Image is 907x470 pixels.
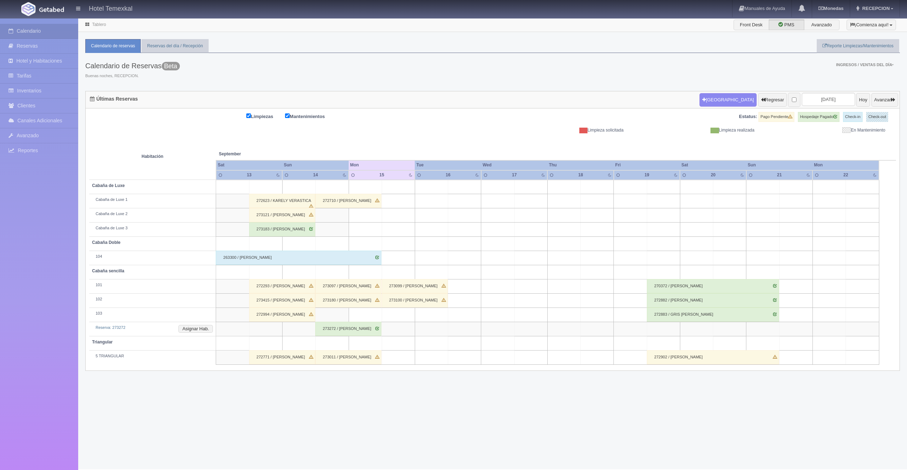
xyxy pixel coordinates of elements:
div: 273180 / [PERSON_NAME] [315,293,381,308]
label: Mantenimientos [285,112,336,120]
div: 272710 / [PERSON_NAME] [315,194,381,208]
div: 272623 / KARELY VERASTICA [249,194,315,208]
div: 14 [305,172,326,178]
div: 13 [239,172,260,178]
strong: Habitación [141,154,163,159]
label: Limpiezas [246,112,284,120]
img: Getabed [39,7,64,12]
th: Fri [614,160,680,170]
span: RECEPCION [860,6,890,11]
input: Mantenimientos [285,113,290,118]
label: Hospedaje Pagado [798,112,839,122]
th: Sat [680,160,746,170]
label: Estatus: [739,113,757,120]
th: Sun [746,160,812,170]
div: 273272 / [PERSON_NAME] [315,322,381,336]
div: 273099 / [PERSON_NAME] [382,279,448,293]
div: 18 [570,172,591,178]
label: Check-out [866,112,888,122]
button: Hoy [856,93,870,107]
div: Cabaña de Luxe 3 [92,225,213,231]
input: Limpiezas [246,113,251,118]
div: 272771 / [PERSON_NAME] [249,350,315,364]
div: 263300 / [PERSON_NAME] [216,251,381,265]
th: Mon [812,160,879,170]
div: 272902 / [PERSON_NAME] [647,350,779,364]
span: Beta [162,62,180,70]
div: Limpieza realizada [629,127,760,133]
th: Wed [481,160,547,170]
th: Sat [216,160,283,170]
div: 270372 / [PERSON_NAME] [647,279,779,293]
div: 272882 / [PERSON_NAME] [647,293,779,308]
span: Ingresos / Ventas del día [836,63,893,67]
span: September [219,151,346,157]
b: Triangular [92,340,113,345]
div: 272994 / [PERSON_NAME] [249,308,315,322]
div: 15 [371,172,392,178]
div: 16 [438,172,458,178]
div: 273121 / [PERSON_NAME] [249,208,315,222]
div: 20 [703,172,724,178]
h4: Hotel Temexkal [89,4,133,12]
button: [GEOGRAPHIC_DATA] [699,93,757,107]
b: Cabaña de Luxe [92,183,125,188]
a: Tablero [92,22,106,27]
label: Pago Pendiente [758,112,794,122]
div: 273183 / [PERSON_NAME] [249,222,315,236]
b: Cabaña Doble [92,240,120,245]
div: 272883 / GRIS [PERSON_NAME] [647,308,779,322]
label: Front Desk [734,20,769,30]
div: 22 [835,172,856,178]
a: Reservas del día / Recepción [141,39,209,53]
div: 19 [637,172,658,178]
a: Reporte Limpiezas/Mantenimientos [817,39,899,53]
th: Mon [349,160,415,170]
div: Limpieza solicitada [498,127,629,133]
div: 273011 / [PERSON_NAME] [315,350,381,364]
div: 5 TRIANGULAR [92,353,213,359]
div: Cabaña de Luxe 2 [92,211,213,217]
label: Avanzado [804,20,839,30]
div: 104 [92,254,213,260]
button: ¡Comienza aquí! [847,20,896,30]
div: 101 [92,282,213,288]
b: Cabaña sencilla [92,268,124,273]
button: Avanzar [871,93,898,107]
div: 273415 / [PERSON_NAME] [249,293,315,308]
div: 273097 / [PERSON_NAME] [315,279,381,293]
div: 17 [504,172,525,178]
th: Tue [415,160,481,170]
div: Cabaña de Luxe 1 [92,197,213,203]
div: 21 [769,172,790,178]
label: Check-in [843,112,863,122]
a: Reserva: 273272 [96,325,125,330]
div: 102 [92,297,213,302]
b: Monedas [819,6,843,11]
label: PMS [769,20,804,30]
div: 273100 / [PERSON_NAME] [382,293,448,308]
h4: Últimas Reservas [90,96,138,102]
button: Asignar Hab. [178,325,213,333]
a: Calendario de reservas [85,39,141,53]
img: Getabed [21,2,36,16]
th: Sun [282,160,349,170]
span: Buenas noches, RECEPCION. [85,73,180,79]
h3: Calendario de Reservas [85,62,180,70]
div: En Mantenimiento [760,127,891,133]
button: Regresar [758,93,787,107]
div: 272293 / [PERSON_NAME] [249,279,315,293]
div: 103 [92,311,213,316]
th: Thu [547,160,613,170]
